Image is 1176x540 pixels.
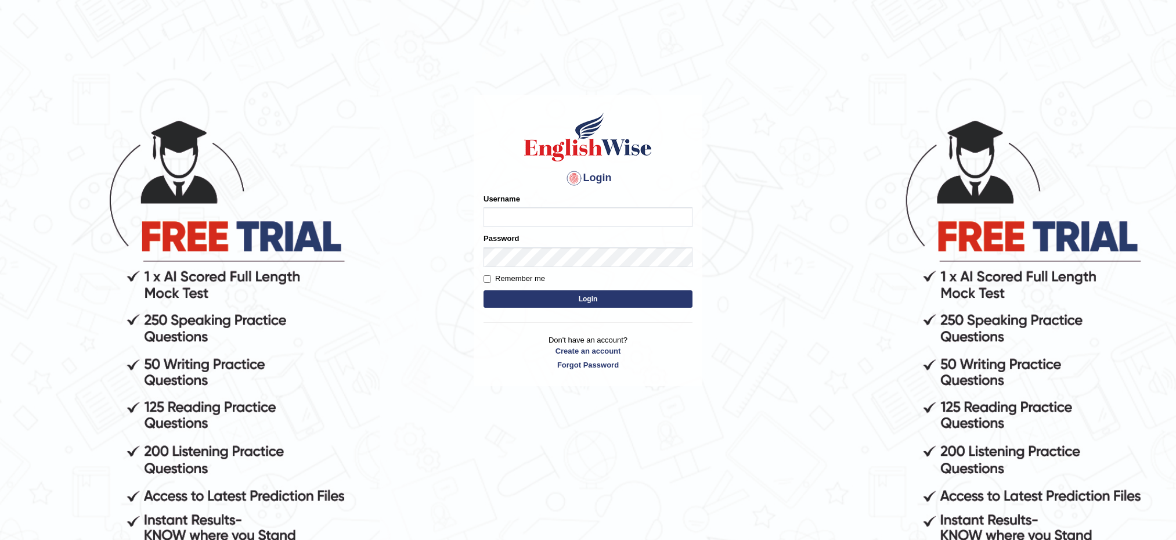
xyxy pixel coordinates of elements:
[484,345,692,357] a: Create an account
[484,359,692,370] a: Forgot Password
[484,233,519,244] label: Password
[484,169,692,188] h4: Login
[484,334,692,370] p: Don't have an account?
[484,273,545,285] label: Remember me
[484,275,491,283] input: Remember me
[522,111,654,163] img: Logo of English Wise sign in for intelligent practice with AI
[484,193,520,204] label: Username
[484,290,692,308] button: Login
